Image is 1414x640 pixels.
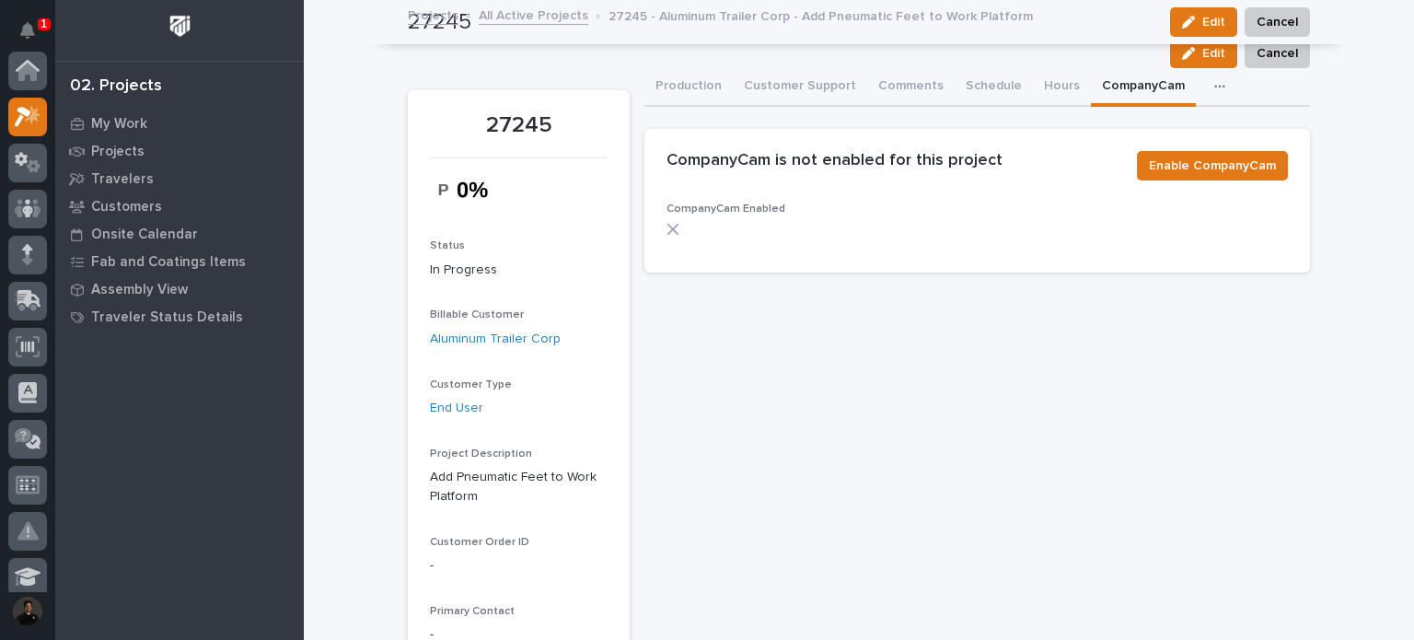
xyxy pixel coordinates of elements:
[867,68,955,107] button: Comments
[666,151,1003,171] h2: CompanyCam is not enabled for this project
[644,68,733,107] button: Production
[91,171,154,188] p: Travelers
[430,399,483,418] a: End User
[666,204,785,215] span: CompanyCam Enabled
[608,5,1033,25] p: 27245 - Aluminum Trailer Corp - Add Pneumatic Feet to Work Platform
[91,282,188,298] p: Assembly View
[23,22,47,52] div: Notifications1
[55,248,304,275] a: Fab and Coatings Items
[1033,68,1091,107] button: Hours
[955,68,1033,107] button: Schedule
[8,592,47,631] button: users-avatar
[55,110,304,137] a: My Work
[91,116,147,133] p: My Work
[8,11,47,50] button: Notifications
[91,227,198,243] p: Onsite Calendar
[55,275,304,303] a: Assembly View
[430,240,465,251] span: Status
[1245,39,1310,68] button: Cancel
[70,76,162,97] div: 02. Projects
[91,309,243,326] p: Traveler Status Details
[1257,42,1298,64] span: Cancel
[1170,39,1237,68] button: Edit
[408,4,458,25] a: Projects
[430,169,519,211] img: DPDIE-aoKeMB2NHN3ixC9v-4JcMkZDf1MfLh9PbBY6A
[430,556,608,576] p: -
[41,17,47,30] p: 1
[430,606,515,617] span: Primary Contact
[430,468,608,506] p: Add Pneumatic Feet to Work Platform
[430,112,608,139] p: 27245
[1149,155,1276,177] span: Enable CompanyCam
[91,199,162,215] p: Customers
[1137,151,1288,180] button: Enable CompanyCam
[479,4,588,25] a: All Active Projects
[430,537,529,548] span: Customer Order ID
[55,137,304,165] a: Projects
[91,254,246,271] p: Fab and Coatings Items
[430,448,532,460] span: Project Description
[430,261,608,280] p: In Progress
[1091,68,1196,107] button: CompanyCam
[430,330,561,349] a: Aluminum Trailer Corp
[1202,45,1225,62] span: Edit
[55,303,304,331] a: Traveler Status Details
[91,144,145,160] p: Projects
[430,309,524,320] span: Billable Customer
[430,379,512,390] span: Customer Type
[55,165,304,192] a: Travelers
[55,192,304,220] a: Customers
[163,9,197,43] img: Workspace Logo
[733,68,867,107] button: Customer Support
[55,220,304,248] a: Onsite Calendar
